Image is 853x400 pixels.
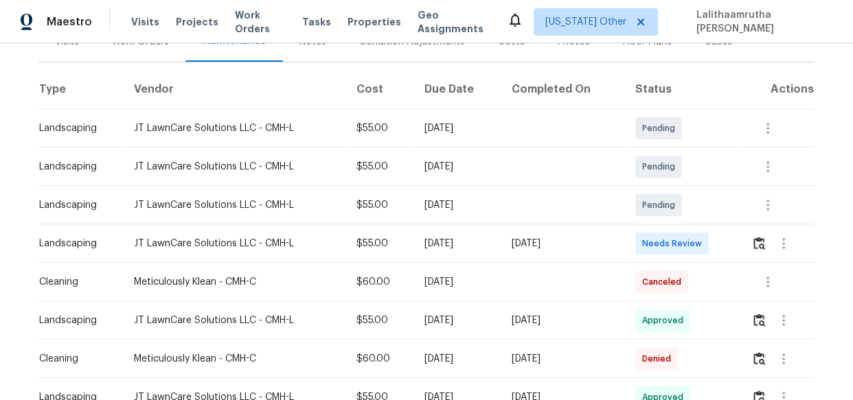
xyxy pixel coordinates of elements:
span: Denied [642,352,676,366]
th: Type [38,71,123,109]
span: Approved [642,314,689,327]
div: Landscaping [39,314,112,327]
th: Vendor [123,71,345,109]
div: Landscaping [39,160,112,174]
div: Landscaping [39,237,112,250]
div: [DATE] [424,121,490,135]
div: $55.00 [356,198,402,212]
div: [DATE] [512,314,613,327]
div: JT LawnCare Solutions LLC - CMH-L [134,198,334,212]
th: Completed On [501,71,624,109]
img: Review Icon [753,237,765,250]
button: Review Icon [751,227,767,260]
div: $55.00 [356,160,402,174]
div: [DATE] [424,275,490,289]
div: [DATE] [424,314,490,327]
button: Review Icon [751,342,767,375]
span: Lalithaamrutha [PERSON_NAME] [691,8,832,36]
span: Pending [642,121,681,135]
span: Needs Review [642,237,707,250]
span: Work Orders [235,8,286,36]
div: $55.00 [356,314,402,327]
span: Visits [131,15,159,29]
div: [DATE] [424,237,490,250]
th: Cost [345,71,413,109]
span: Properties [348,15,401,29]
div: Meticulously Klean - CMH-C [134,275,334,289]
div: JT LawnCare Solutions LLC - CMH-L [134,237,334,250]
div: $60.00 [356,352,402,366]
span: Geo Assignments [418,8,490,36]
span: [US_STATE] Other [545,15,626,29]
span: Pending [642,160,681,174]
div: Landscaping [39,121,112,135]
div: Meticulously Klean - CMH-C [134,352,334,366]
div: $55.00 [356,121,402,135]
div: $55.00 [356,237,402,250]
span: Projects [176,15,218,29]
span: Maestro [47,15,92,29]
div: [DATE] [424,352,490,366]
div: $60.00 [356,275,402,289]
span: Pending [642,198,681,212]
div: [DATE] [512,237,613,250]
span: Canceled [642,275,687,289]
div: Cleaning [39,275,112,289]
div: JT LawnCare Solutions LLC - CMH-L [134,121,334,135]
img: Review Icon [753,314,765,327]
button: Review Icon [751,304,767,337]
div: Cleaning [39,352,112,366]
th: Status [624,71,741,109]
div: [DATE] [424,198,490,212]
span: Tasks [302,17,331,27]
div: [DATE] [512,352,613,366]
th: Due Date [413,71,501,109]
div: [DATE] [424,160,490,174]
th: Actions [740,71,815,109]
div: JT LawnCare Solutions LLC - CMH-L [134,160,334,174]
div: Landscaping [39,198,112,212]
img: Review Icon [753,352,765,365]
div: JT LawnCare Solutions LLC - CMH-L [134,314,334,327]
